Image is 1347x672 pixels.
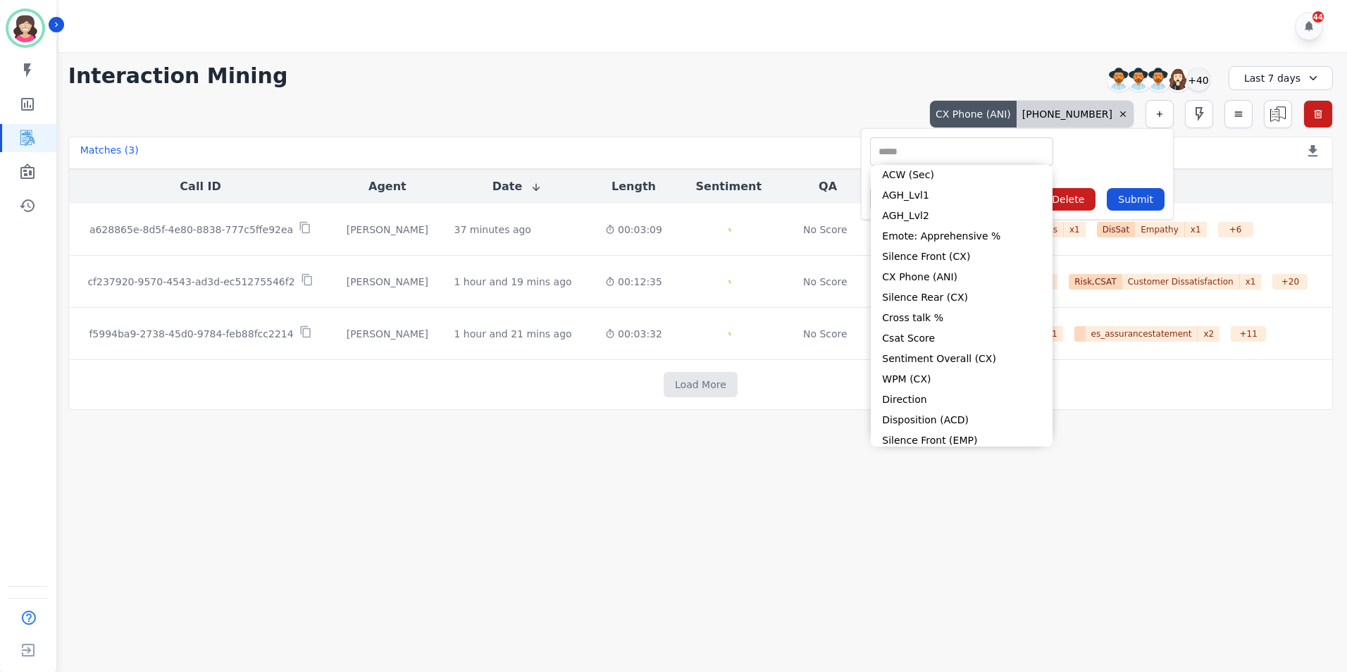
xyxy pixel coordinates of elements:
[454,275,572,289] div: 1 hour and 19 mins ago
[1218,222,1253,237] div: + 6
[871,430,1053,451] li: Silence Front (EMP)
[68,63,288,89] h1: Interaction Mining
[89,223,293,237] p: a628865e-8d5f-4e80-8838-777c5ffe92ea
[1231,326,1266,342] div: + 11
[1135,222,1185,237] span: Empathy
[1017,101,1134,127] div: [PHONE_NUMBER]
[1064,222,1086,237] span: x 1
[871,185,1053,206] li: AGH_Lvl1
[343,327,431,341] div: [PERSON_NAME]
[664,372,738,397] button: Load More
[871,390,1053,410] li: Direction
[871,247,1053,267] li: Silence Front (CX)
[871,410,1053,430] li: Disposition (ACD)
[80,143,139,163] div: Matches ( 3 )
[1107,188,1165,211] button: Submit
[1069,274,1122,290] span: Risk,CSAT
[492,178,542,195] button: Date
[803,275,848,289] div: No Score
[871,328,1053,349] li: Csat Score
[871,267,1053,287] li: CX Phone (ANI)
[1122,274,1240,290] span: Customer Dissatisfaction
[871,308,1053,328] li: Cross talk %
[874,144,1050,159] ul: selected options
[1086,326,1198,342] span: es_assurancestatement
[343,275,431,289] div: [PERSON_NAME]
[87,275,294,289] p: cf237920-9570-4543-ad3d-ec51275546f2
[603,223,665,237] div: 00:03:09
[1185,222,1207,237] span: x 1
[180,178,221,195] button: Call ID
[930,101,1017,127] div: CX Phone (ANI)
[454,327,572,341] div: 1 hour and 21 mins ago
[368,178,406,195] button: Agent
[803,223,848,237] div: No Score
[8,11,42,45] img: Bordered avatar
[454,223,531,237] div: 37 minutes ago
[1041,188,1095,211] button: Delete
[1097,222,1136,237] span: DisSat
[1198,326,1219,342] span: x 2
[871,349,1053,369] li: Sentiment Overall (CX)
[1312,11,1324,23] div: 44
[696,178,762,195] button: Sentiment
[1229,66,1333,90] div: Last 7 days
[603,327,665,341] div: 00:03:32
[1240,274,1262,290] span: x 1
[343,223,431,237] div: [PERSON_NAME]
[819,178,837,195] button: QA
[1186,68,1210,92] div: +40
[612,178,656,195] button: Length
[871,206,1053,226] li: AGH_Lvl2
[603,275,665,289] div: 00:12:35
[1272,274,1308,290] div: + 20
[871,369,1053,390] li: WPM (CX)
[89,327,293,341] p: f5994ba9-2738-45d0-9784-feb88fcc2214
[803,327,848,341] div: No Score
[871,226,1053,247] li: Emote: Apprehensive %
[871,287,1053,308] li: Silence Rear (CX)
[871,165,1053,185] li: ACW (Sec)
